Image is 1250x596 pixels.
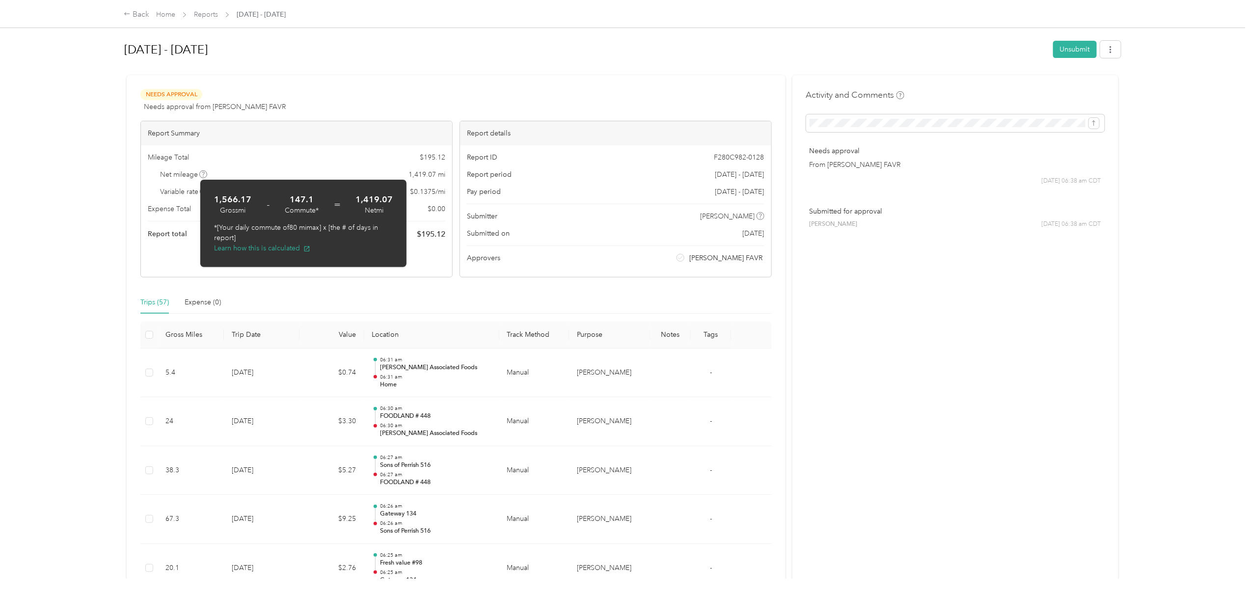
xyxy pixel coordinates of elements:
[569,495,650,544] td: Acosta
[569,544,650,593] td: Acosta
[224,349,299,398] td: [DATE]
[224,397,299,446] td: [DATE]
[299,397,364,446] td: $3.30
[214,193,251,206] strong: 1,566.17
[237,9,286,20] span: [DATE] - [DATE]
[299,495,364,544] td: $9.25
[700,211,755,221] span: [PERSON_NAME]
[499,495,570,544] td: Manual
[224,446,299,495] td: [DATE]
[428,204,445,214] span: $ 0.00
[467,169,512,180] span: Report period
[806,89,904,101] h4: Activity and Comments
[124,9,149,21] div: Back
[380,471,491,478] p: 06:27 am
[743,228,764,239] span: [DATE]
[364,322,499,349] th: Location
[499,397,570,446] td: Manual
[380,552,491,559] p: 06:25 am
[417,228,445,240] span: $ 195.12
[380,454,491,461] p: 06:27 am
[380,510,491,518] p: Gateway 134
[380,356,491,363] p: 06:31 am
[499,544,570,593] td: Manual
[467,211,497,221] span: Submitter
[160,169,208,180] span: Net mileage
[1042,177,1101,186] span: [DATE] 06:38 am CDT
[299,446,364,495] td: $5.27
[141,121,452,145] div: Report Summary
[158,495,224,544] td: 67.3
[158,446,224,495] td: 38.3
[185,297,221,308] div: Expense (0)
[710,466,712,474] span: -
[299,349,364,398] td: $0.74
[156,10,175,19] a: Home
[365,205,383,216] div: Net mi
[467,228,510,239] span: Submitted on
[810,160,1101,170] p: From [PERSON_NAME] FAVR
[467,253,500,263] span: Approvers
[299,544,364,593] td: $2.76
[499,349,570,398] td: Manual
[148,229,187,239] span: Report total
[380,559,491,568] p: Fresh value #98
[148,152,189,163] span: Mileage Total
[140,89,202,100] span: Needs Approval
[569,446,650,495] td: Acosta
[499,322,570,349] th: Track Method
[710,515,712,523] span: -
[460,121,771,145] div: Report details
[380,478,491,487] p: FOODLAND # 448
[810,220,858,229] span: [PERSON_NAME]
[224,322,299,349] th: Trip Date
[158,397,224,446] td: 24
[380,380,491,389] p: Home
[710,417,712,425] span: -
[715,187,764,197] span: [DATE] - [DATE]
[710,564,712,572] span: -
[410,187,445,197] span: $ 0.1375 / mi
[650,322,690,349] th: Notes
[810,206,1101,217] p: Submitted for approval
[214,243,310,253] button: Learn how this is calculated
[380,520,491,527] p: 06:26 am
[380,576,491,585] p: Gateway 134
[714,152,764,163] span: F280C982-0128
[408,169,445,180] span: 1,419.07 mi
[420,152,445,163] span: $ 195.12
[224,544,299,593] td: [DATE]
[380,374,491,380] p: 06:31 am
[380,503,491,510] p: 06:26 am
[569,349,650,398] td: Acosta
[355,193,393,206] strong: 1,419.07
[290,193,314,206] strong: 147.1
[380,405,491,412] p: 06:30 am
[220,205,245,216] div: Gross mi
[715,169,764,180] span: [DATE] - [DATE]
[569,397,650,446] td: Acosta
[148,204,191,214] span: Expense Total
[214,222,393,243] p: *[Your daily commute of 80 mi max] x [the # of days in report]
[569,322,650,349] th: Purpose
[499,446,570,495] td: Manual
[334,198,341,212] span: =
[467,187,501,197] span: Pay period
[267,198,270,212] span: -
[691,322,731,349] th: Tags
[158,544,224,593] td: 20.1
[158,322,224,349] th: Gross Miles
[140,297,169,308] div: Trips (57)
[1042,220,1101,229] span: [DATE] 06:38 am CDT
[224,495,299,544] td: [DATE]
[380,569,491,576] p: 06:25 am
[380,461,491,470] p: Sons of Perrish 516
[299,322,364,349] th: Value
[380,422,491,429] p: 06:30 am
[380,363,491,372] p: [PERSON_NAME] Associated Foods
[194,10,218,19] a: Reports
[1053,41,1097,58] button: Unsubmit
[810,146,1101,156] p: Needs approval
[467,152,497,163] span: Report ID
[710,368,712,377] span: -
